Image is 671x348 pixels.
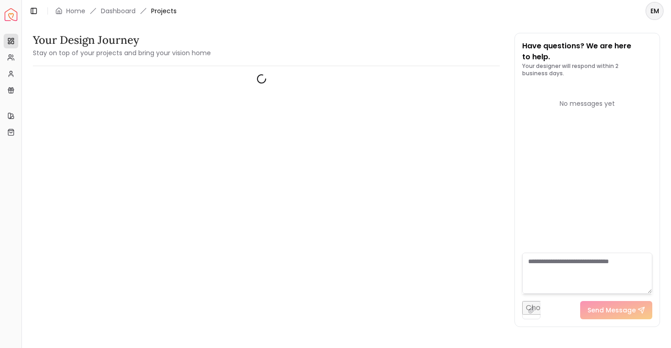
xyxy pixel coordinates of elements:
p: Your designer will respond within 2 business days. [522,62,653,77]
p: Have questions? We are here to help. [522,41,653,62]
button: EM [645,2,664,20]
span: EM [646,3,663,19]
a: Home [66,6,85,16]
a: Dashboard [101,6,136,16]
h3: Your Design Journey [33,33,211,47]
nav: breadcrumb [55,6,177,16]
a: Spacejoy [5,8,17,21]
span: Projects [151,6,177,16]
img: Spacejoy Logo [5,8,17,21]
div: No messages yet [522,99,653,108]
small: Stay on top of your projects and bring your vision home [33,48,211,57]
